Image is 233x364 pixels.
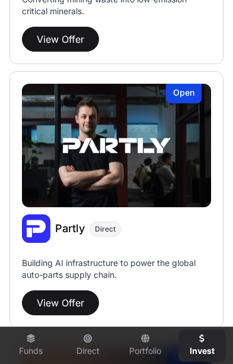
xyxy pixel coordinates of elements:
[174,307,233,364] iframe: Chat Widget
[22,84,211,207] img: Partly
[122,330,169,362] a: Portfolio
[22,27,99,52] button: View Offer
[166,84,202,103] div: Open
[22,214,50,243] img: Partly
[95,224,116,234] span: Direct
[64,330,111,362] a: Direct
[55,221,85,236] a: Partly
[55,222,85,235] span: Partly
[22,257,211,286] p: Building AI infrastructure to power the global auto-parts supply chain.
[22,84,211,207] a: PartlyOpen
[22,290,99,315] button: View Offer
[7,330,55,362] a: Funds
